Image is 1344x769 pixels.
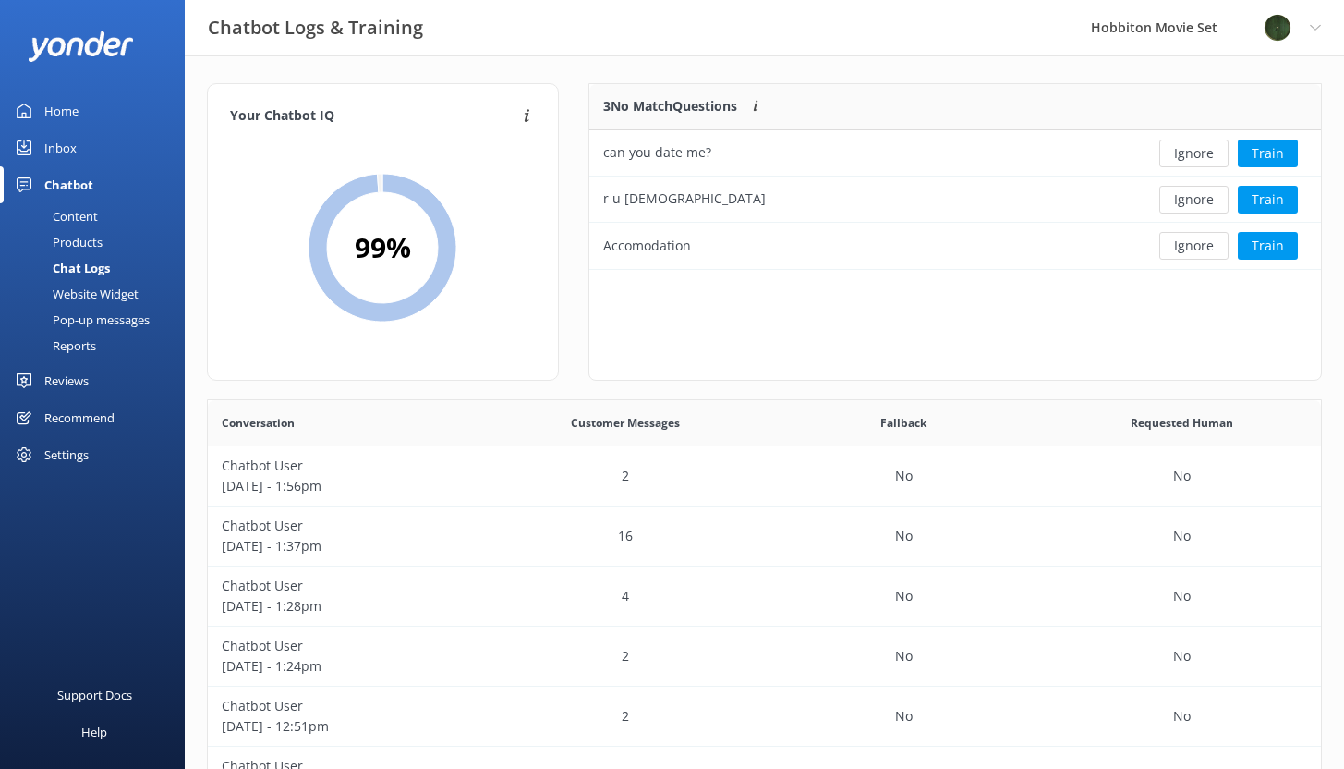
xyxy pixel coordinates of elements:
[208,507,1321,567] div: row
[603,142,711,163] div: can you date me?
[880,414,926,432] span: Fallback
[1173,526,1191,546] p: No
[1173,586,1191,606] p: No
[589,130,1321,177] div: row
[622,586,629,606] p: 4
[622,646,629,666] p: 2
[895,586,913,606] p: No
[1131,414,1233,432] span: Requested Human
[208,446,1321,507] div: row
[222,716,472,737] p: [DATE] - 12:51pm
[895,706,913,726] p: No
[1238,140,1298,167] button: Train
[44,436,89,473] div: Settings
[11,229,185,255] a: Products
[44,362,89,399] div: Reviews
[208,627,1321,687] div: row
[1159,140,1229,167] button: Ignore
[11,307,185,333] a: Pop-up messages
[1159,186,1229,214] button: Ignore
[44,92,79,129] div: Home
[589,223,1321,269] div: row
[11,203,98,229] div: Content
[11,229,103,255] div: Products
[1173,646,1191,666] p: No
[44,399,115,436] div: Recommend
[28,31,134,62] img: yonder-white-logo.png
[44,129,77,166] div: Inbox
[1173,466,1191,486] p: No
[222,636,472,656] p: Chatbot User
[44,166,93,203] div: Chatbot
[355,226,411,270] h2: 99 %
[622,706,629,726] p: 2
[208,687,1321,747] div: row
[222,456,472,476] p: Chatbot User
[11,333,96,359] div: Reports
[11,333,185,359] a: Reports
[11,255,110,281] div: Chat Logs
[222,516,472,536] p: Chatbot User
[11,281,139,307] div: Website Widget
[589,130,1321,269] div: grid
[222,696,472,716] p: Chatbot User
[1159,232,1229,260] button: Ignore
[222,536,472,556] p: [DATE] - 1:37pm
[222,576,472,596] p: Chatbot User
[1173,706,1191,726] p: No
[571,414,680,432] span: Customer Messages
[57,677,132,714] div: Support Docs
[603,96,737,116] p: 3 No Match Questions
[589,177,1321,223] div: row
[208,13,423,43] h3: Chatbot Logs & Training
[622,466,629,486] p: 2
[11,307,150,333] div: Pop-up messages
[11,281,185,307] a: Website Widget
[208,567,1321,627] div: row
[618,526,633,546] p: 16
[895,526,913,546] p: No
[11,255,185,281] a: Chat Logs
[1238,232,1298,260] button: Train
[11,203,185,229] a: Content
[222,596,472,616] p: [DATE] - 1:28pm
[603,236,691,256] div: Accomodation
[81,714,107,751] div: Help
[222,476,472,496] p: [DATE] - 1:56pm
[603,189,766,209] div: r u [DEMOGRAPHIC_DATA]
[222,656,472,677] p: [DATE] - 1:24pm
[895,466,913,486] p: No
[230,106,518,127] h4: Your Chatbot IQ
[895,646,913,666] p: No
[1238,186,1298,214] button: Train
[222,414,295,432] span: Conversation
[1264,14,1291,42] img: 34-1720495293.png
